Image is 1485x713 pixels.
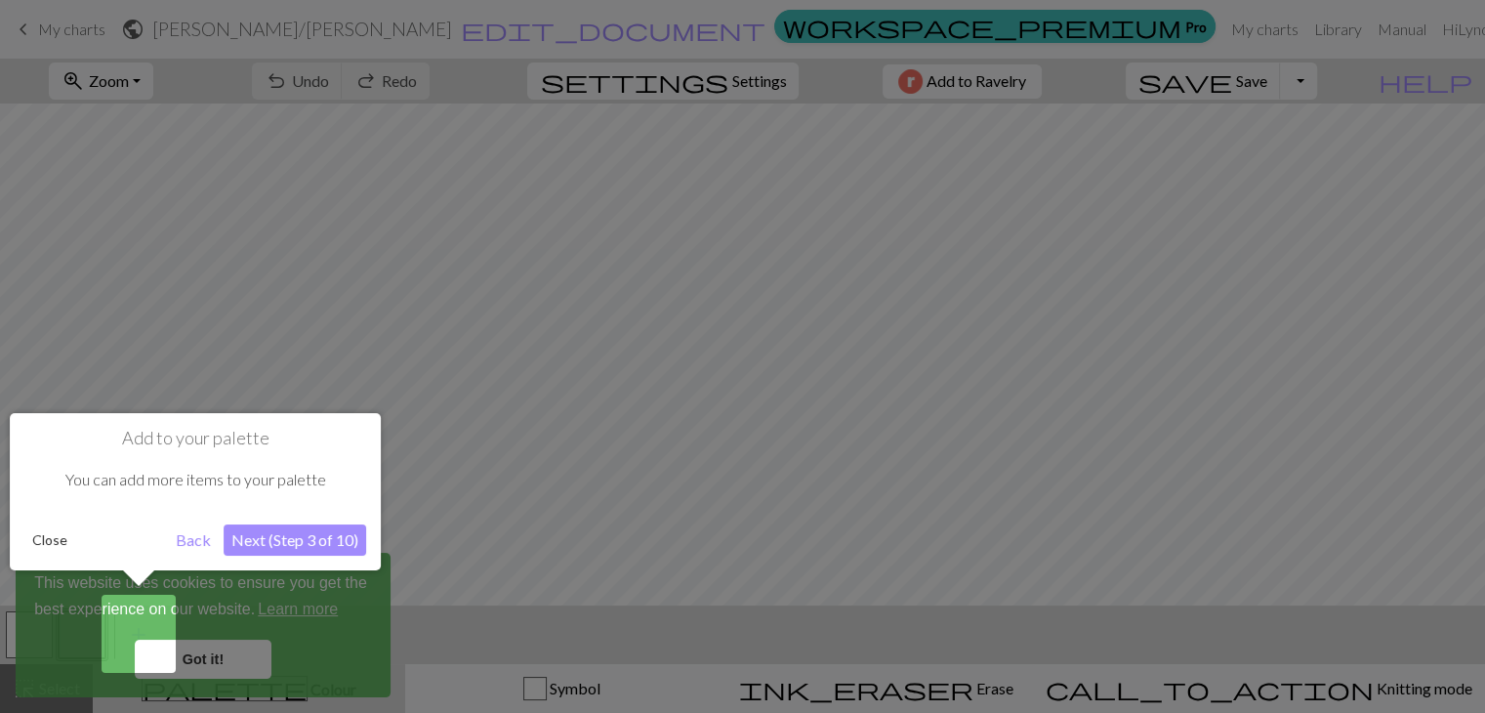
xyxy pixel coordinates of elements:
div: Add to your palette [10,413,381,570]
h1: Add to your palette [24,428,366,449]
div: You can add more items to your palette [24,449,366,510]
button: Close [24,525,75,555]
button: Back [168,524,219,556]
button: Next (Step 3 of 10) [224,524,366,556]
